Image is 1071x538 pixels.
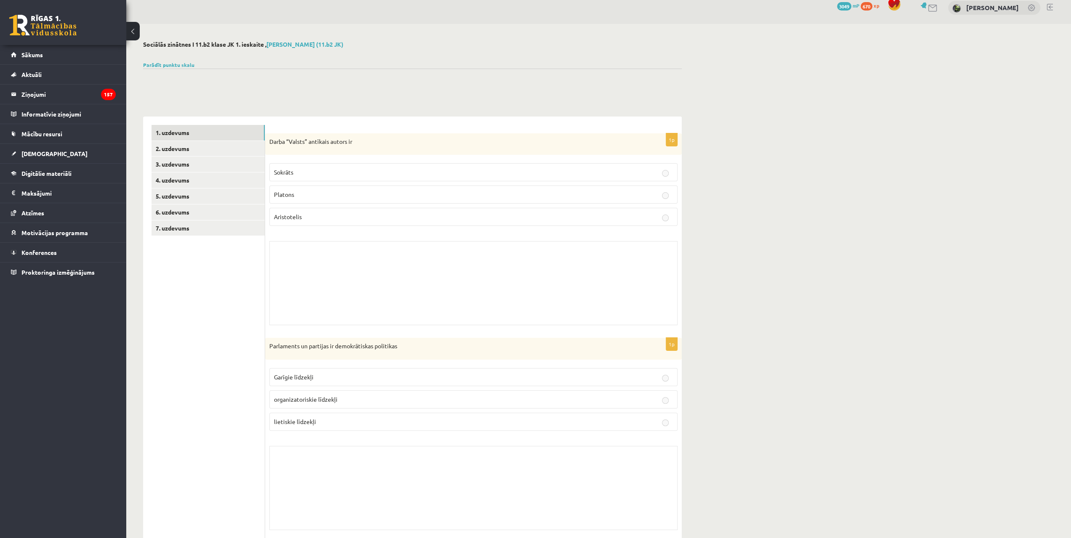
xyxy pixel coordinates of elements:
[21,150,88,157] span: [DEMOGRAPHIC_DATA]
[274,168,293,176] span: Sokrāts
[266,40,343,48] a: [PERSON_NAME] (11.b2 JK)
[966,3,1019,12] a: [PERSON_NAME]
[151,141,265,156] a: 2. uzdevums
[151,156,265,172] a: 3. uzdevums
[274,191,294,198] span: Platons
[21,85,116,104] legend: Ziņojumi
[151,125,265,140] a: 1. uzdevums
[21,130,62,138] span: Mācību resursi
[274,213,302,220] span: Aristotelis
[11,223,116,242] a: Motivācijas programma
[11,243,116,262] a: Konferences
[662,215,669,221] input: Aristotelis
[274,373,314,381] span: Garīgie līdzekļi
[662,375,669,382] input: Garīgie līdzekļi
[11,144,116,163] a: [DEMOGRAPHIC_DATA]
[11,45,116,64] a: Sākums
[11,65,116,84] a: Aktuāli
[9,15,77,36] a: Rīgas 1. Tālmācības vidusskola
[11,124,116,143] a: Mācību resursi
[666,337,678,351] p: 1p
[21,170,72,177] span: Digitālie materiāli
[101,89,116,100] i: 157
[151,220,265,236] a: 7. uzdevums
[151,172,265,188] a: 4. uzdevums
[11,262,116,282] a: Proktoringa izmēģinājums
[861,2,872,11] span: 670
[11,104,116,124] a: Informatīvie ziņojumi
[269,138,635,146] p: Darba “Valsts” antīkais autors ir
[274,395,338,403] span: organizatoriskie līdzekļi
[143,41,682,48] h2: Sociālās zinātnes I 11.b2 klase JK 1. ieskaite ,
[21,209,44,217] span: Atzīmes
[274,418,316,425] span: lietiskie līdzekļi
[11,85,116,104] a: Ziņojumi157
[21,268,95,276] span: Proktoringa izmēģinājums
[837,2,859,9] a: 3049 mP
[11,203,116,223] a: Atzīmes
[853,2,859,9] span: mP
[21,104,116,124] legend: Informatīvie ziņojumi
[21,51,43,58] span: Sākums
[837,2,851,11] span: 3049
[666,133,678,146] p: 1p
[952,4,961,13] img: Iļja Koļako
[151,188,265,204] a: 5. uzdevums
[662,170,669,177] input: Sokrāts
[11,183,116,203] a: Maksājumi
[21,229,88,236] span: Motivācijas programma
[21,183,116,203] legend: Maksājumi
[11,164,116,183] a: Digitālie materiāli
[874,2,879,9] span: xp
[662,397,669,404] input: organizatoriskie līdzekļi
[861,2,883,9] a: 670 xp
[269,342,635,350] p: Parlaments un partijas ir demokrātiskas politikas
[21,71,42,78] span: Aktuāli
[662,419,669,426] input: lietiskie līdzekļi
[662,192,669,199] input: Platons
[151,204,265,220] a: 6. uzdevums
[143,61,194,68] a: Parādīt punktu skalu
[21,249,57,256] span: Konferences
